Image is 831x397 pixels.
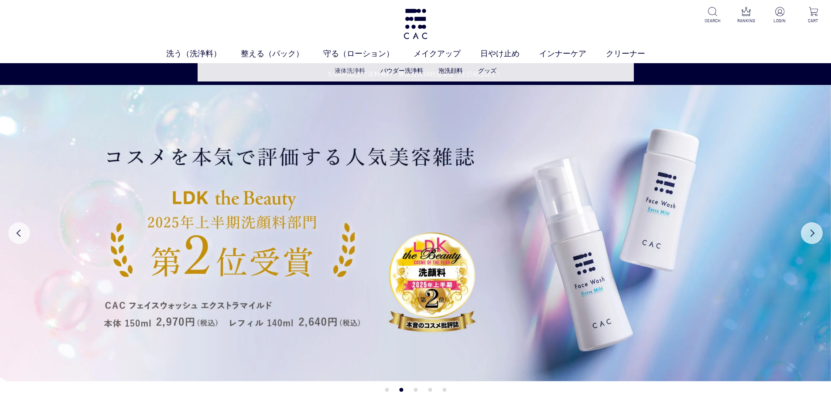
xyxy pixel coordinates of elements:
a: 5,500円以上で送料無料・最短当日16時迄発送（土日祝は除く） [0,70,831,79]
button: 3 of 5 [414,388,417,392]
p: CART [803,17,824,24]
img: logo [402,9,429,39]
p: SEARCH [702,17,723,24]
button: Previous [8,222,30,244]
a: 整える（パック） [241,48,323,60]
button: 4 of 5 [428,388,432,392]
a: 日やけ止め [480,48,539,60]
a: LOGIN [769,7,790,24]
a: SEARCH [702,7,723,24]
button: 5 of 5 [442,388,446,392]
a: 守る（ローション） [323,48,414,60]
button: 2 of 5 [399,388,403,392]
a: 洗う（洗浄料） [166,48,241,60]
a: パウダー洗浄料 [380,67,423,74]
button: 1 of 5 [385,388,389,392]
a: 泡洗顔料 [438,67,463,74]
a: CART [803,7,824,24]
a: メイクアップ [414,48,480,60]
a: インナーケア [539,48,606,60]
a: グッズ [478,67,496,74]
p: RANKING [735,17,757,24]
button: Next [801,222,823,244]
a: 液体洗浄料 [335,67,365,74]
a: クリーナー [606,48,665,60]
a: RANKING [735,7,757,24]
p: LOGIN [769,17,790,24]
